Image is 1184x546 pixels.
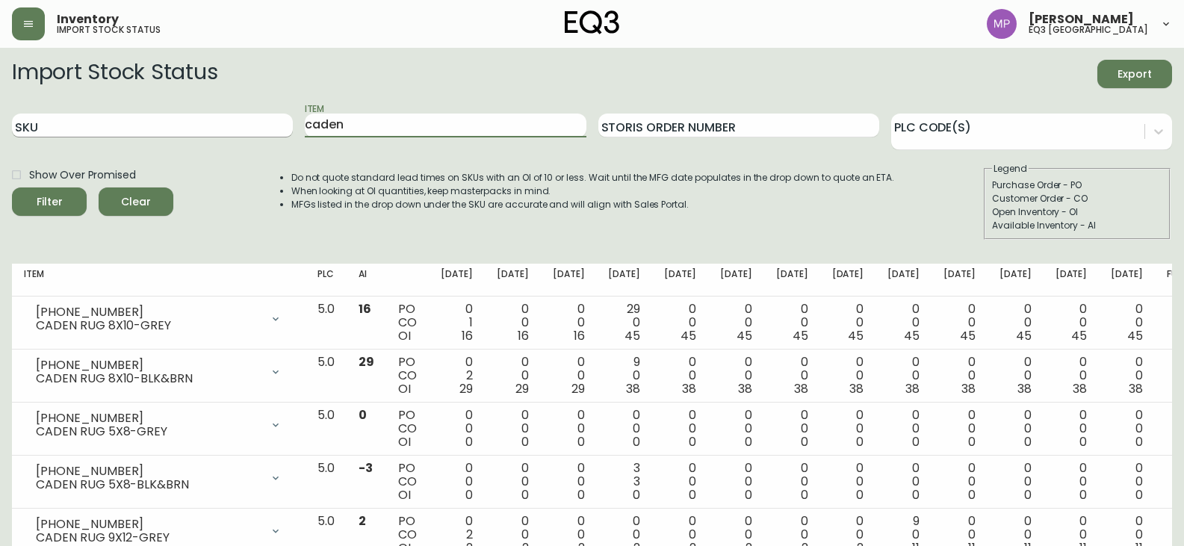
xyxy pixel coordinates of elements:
li: MFGs listed in the drop down under the SKU are accurate and will align with Sales Portal. [291,198,895,211]
span: OI [398,380,411,397]
button: Export [1097,60,1172,88]
span: 16 [574,327,585,344]
th: [DATE] [708,264,764,297]
div: Available Inventory - AI [992,219,1162,232]
span: 0 [745,433,752,450]
div: 0 0 [720,462,752,502]
span: 0 [465,433,473,450]
div: CADEN RUG 5X8-BLK&BRN [36,478,261,491]
li: When looking at OI quantities, keep masterpacks in mind. [291,184,895,198]
span: 0 [801,486,808,503]
div: 0 0 [1111,409,1143,449]
th: [DATE] [1044,264,1100,297]
th: [DATE] [764,264,820,297]
span: OI [398,433,411,450]
span: Show Over Promised [29,167,136,183]
div: [PHONE_NUMBER] [36,359,261,372]
div: 0 0 [943,356,976,396]
div: 0 0 [441,409,473,449]
span: 0 [577,486,585,503]
div: [PHONE_NUMBER]CADEN RUG 8X10-GREY [24,303,294,335]
span: 0 [1079,486,1087,503]
span: 0 [745,486,752,503]
div: 0 0 [720,356,752,396]
span: 2 [359,512,366,530]
th: Item [12,264,306,297]
div: PO CO [398,409,417,449]
div: 0 0 [1111,303,1143,343]
div: 0 0 [832,303,864,343]
th: [DATE] [988,264,1044,297]
span: 0 [1079,433,1087,450]
div: 3 3 [608,462,640,502]
legend: Legend [992,162,1029,176]
div: 0 0 [664,462,696,502]
span: 0 [689,433,696,450]
span: 38 [626,380,640,397]
div: 0 0 [887,409,920,449]
div: 0 0 [887,303,920,343]
div: [PHONE_NUMBER] [36,518,261,531]
div: [PHONE_NUMBER]CADEN RUG 8X10-BLK&BRN [24,356,294,388]
th: AI [347,264,386,297]
div: 0 0 [720,303,752,343]
div: 0 0 [943,409,976,449]
span: 0 [633,433,640,450]
span: 0 [912,486,920,503]
div: [PHONE_NUMBER]CADEN RUG 5X8-BLK&BRN [24,462,294,494]
div: 0 2 [441,356,473,396]
span: 45 [1071,327,1087,344]
div: [PHONE_NUMBER] [36,465,261,478]
span: OI [398,327,411,344]
img: 898fb1fef72bdc68defcae31627d8d29 [987,9,1017,39]
span: 0 [968,486,976,503]
span: Inventory [57,13,119,25]
th: [DATE] [875,264,932,297]
div: 0 0 [1056,462,1088,502]
td: 5.0 [306,350,347,403]
span: Export [1109,65,1160,84]
div: 0 0 [776,409,808,449]
span: 0 [689,486,696,503]
span: 45 [1127,327,1143,344]
div: 0 0 [1111,356,1143,396]
span: 38 [1017,380,1032,397]
td: 5.0 [306,297,347,350]
th: [DATE] [485,264,541,297]
span: 0 [1135,486,1143,503]
span: 0 [968,433,976,450]
div: CADEN RUG 8X10-GREY [36,319,261,332]
div: 0 0 [553,356,585,396]
div: 0 0 [497,462,529,502]
span: 38 [682,380,696,397]
span: 38 [905,380,920,397]
span: 45 [848,327,864,344]
h5: eq3 [GEOGRAPHIC_DATA] [1029,25,1148,34]
span: 45 [624,327,640,344]
div: [PHONE_NUMBER]CADEN RUG 5X8-GREY [24,409,294,441]
div: 0 0 [943,462,976,502]
span: 45 [681,327,696,344]
div: 0 0 [776,303,808,343]
span: 45 [1016,327,1032,344]
span: 0 [577,433,585,450]
div: 0 0 [497,409,529,449]
div: PO CO [398,356,417,396]
div: 0 0 [553,462,585,502]
div: 0 0 [664,303,696,343]
span: 29 [459,380,473,397]
span: 16 [359,300,371,317]
div: 9 0 [608,356,640,396]
th: [DATE] [1099,264,1155,297]
div: PO CO [398,303,417,343]
div: 0 0 [887,462,920,502]
span: 0 [521,433,529,450]
div: PO CO [398,462,417,502]
div: 0 0 [664,356,696,396]
span: 29 [571,380,585,397]
span: 38 [1129,380,1143,397]
span: 38 [849,380,864,397]
span: 45 [793,327,808,344]
span: Clear [111,193,161,211]
span: 29 [515,380,529,397]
